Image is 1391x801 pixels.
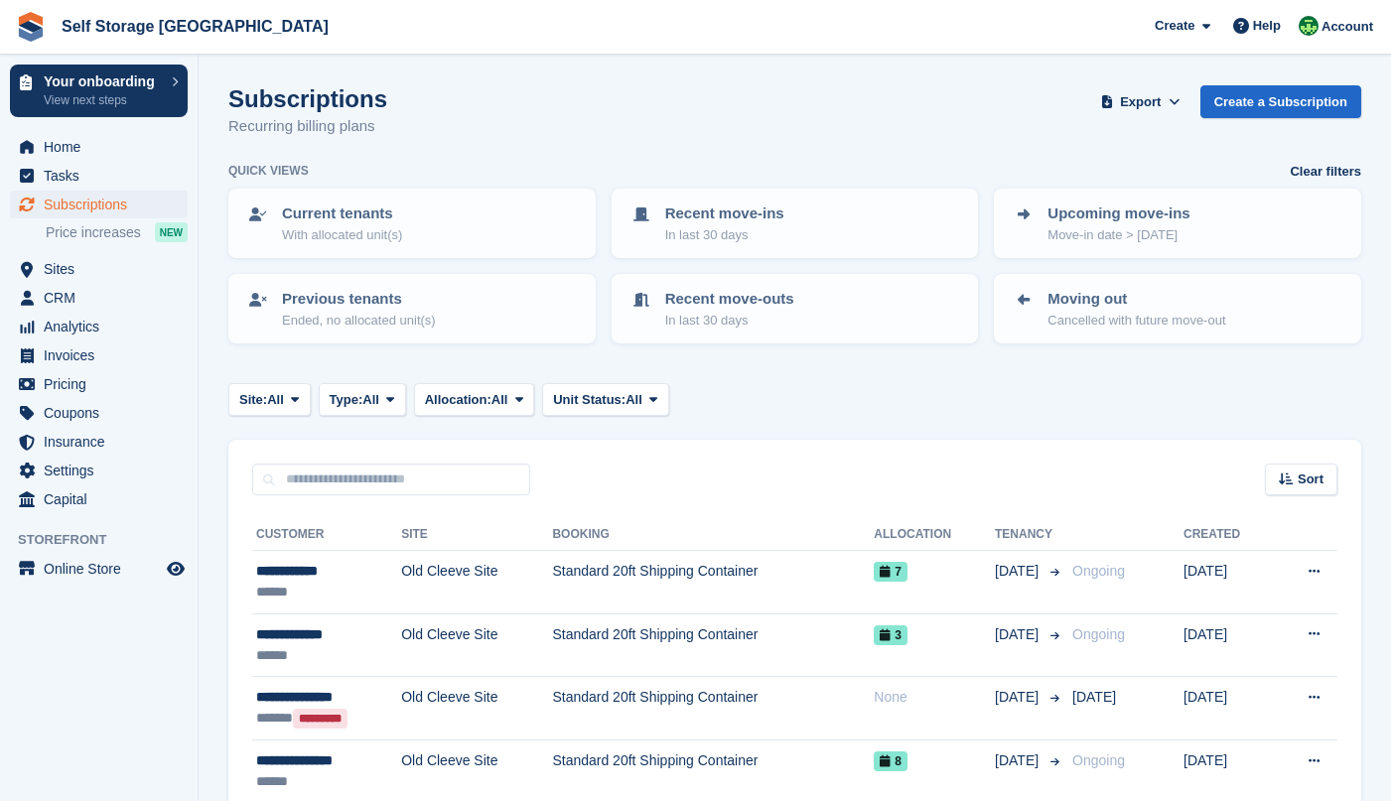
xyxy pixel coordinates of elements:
[44,313,163,340] span: Analytics
[44,341,163,369] span: Invoices
[44,91,162,109] p: View next steps
[44,191,163,218] span: Subscriptions
[18,530,198,550] span: Storefront
[10,457,188,484] a: menu
[1183,677,1272,740] td: [DATE]
[1047,311,1225,331] p: Cancelled with future move-out
[996,191,1359,256] a: Upcoming move-ins Move-in date > [DATE]
[1298,469,1323,489] span: Sort
[665,225,784,245] p: In last 30 days
[10,191,188,218] a: menu
[491,390,508,410] span: All
[10,162,188,190] a: menu
[10,65,188,117] a: Your onboarding View next steps
[1072,752,1125,768] span: Ongoing
[10,399,188,427] a: menu
[414,383,535,416] button: Allocation: All
[995,750,1043,771] span: [DATE]
[1200,85,1361,118] a: Create a Subscription
[665,288,794,311] p: Recent move-outs
[665,202,784,225] p: Recent move-ins
[995,519,1064,551] th: Tenancy
[1183,551,1272,614] td: [DATE]
[282,202,402,225] p: Current tenants
[874,751,907,771] span: 8
[330,390,363,410] span: Type:
[228,115,387,138] p: Recurring billing plans
[1155,16,1194,36] span: Create
[44,555,163,583] span: Online Store
[552,677,874,740] td: Standard 20ft Shipping Container
[1072,689,1116,705] span: [DATE]
[995,561,1043,582] span: [DATE]
[1072,563,1125,579] span: Ongoing
[1290,162,1361,182] a: Clear filters
[230,276,594,341] a: Previous tenants Ended, no allocated unit(s)
[401,551,552,614] td: Old Cleeve Site
[10,555,188,583] a: menu
[995,624,1043,645] span: [DATE]
[1097,85,1184,118] button: Export
[46,223,141,242] span: Price increases
[1183,613,1272,677] td: [DATE]
[874,625,907,645] span: 3
[996,276,1359,341] a: Moving out Cancelled with future move-out
[44,370,163,398] span: Pricing
[10,133,188,161] a: menu
[552,519,874,551] th: Booking
[164,557,188,581] a: Preview store
[626,390,642,410] span: All
[252,519,401,551] th: Customer
[401,519,552,551] th: Site
[44,457,163,484] span: Settings
[10,428,188,456] a: menu
[46,221,188,243] a: Price increases NEW
[44,284,163,312] span: CRM
[10,341,188,369] a: menu
[401,677,552,740] td: Old Cleeve Site
[44,485,163,513] span: Capital
[228,162,309,180] h6: Quick views
[614,276,977,341] a: Recent move-outs In last 30 days
[401,613,552,677] td: Old Cleeve Site
[425,390,491,410] span: Allocation:
[1253,16,1281,36] span: Help
[44,162,163,190] span: Tasks
[553,390,626,410] span: Unit Status:
[155,222,188,242] div: NEW
[16,12,46,42] img: stora-icon-8386f47178a22dfd0bd8f6a31ec36ba5ce8667c1dd55bd0f319d3a0aa187defe.svg
[228,85,387,112] h1: Subscriptions
[665,311,794,331] p: In last 30 days
[319,383,406,416] button: Type: All
[1120,92,1161,112] span: Export
[552,551,874,614] td: Standard 20ft Shipping Container
[542,383,668,416] button: Unit Status: All
[44,255,163,283] span: Sites
[239,390,267,410] span: Site:
[1047,288,1225,311] p: Moving out
[228,383,311,416] button: Site: All
[614,191,977,256] a: Recent move-ins In last 30 days
[282,311,436,331] p: Ended, no allocated unit(s)
[552,613,874,677] td: Standard 20ft Shipping Container
[44,133,163,161] span: Home
[362,390,379,410] span: All
[1321,17,1373,37] span: Account
[10,370,188,398] a: menu
[282,225,402,245] p: With allocated unit(s)
[10,284,188,312] a: menu
[44,399,163,427] span: Coupons
[230,191,594,256] a: Current tenants With allocated unit(s)
[874,687,995,708] div: None
[54,10,337,43] a: Self Storage [GEOGRAPHIC_DATA]
[267,390,284,410] span: All
[874,562,907,582] span: 7
[10,255,188,283] a: menu
[1299,16,1319,36] img: Mackenzie Wells
[995,687,1043,708] span: [DATE]
[282,288,436,311] p: Previous tenants
[874,519,995,551] th: Allocation
[1047,202,1189,225] p: Upcoming move-ins
[10,485,188,513] a: menu
[44,74,162,88] p: Your onboarding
